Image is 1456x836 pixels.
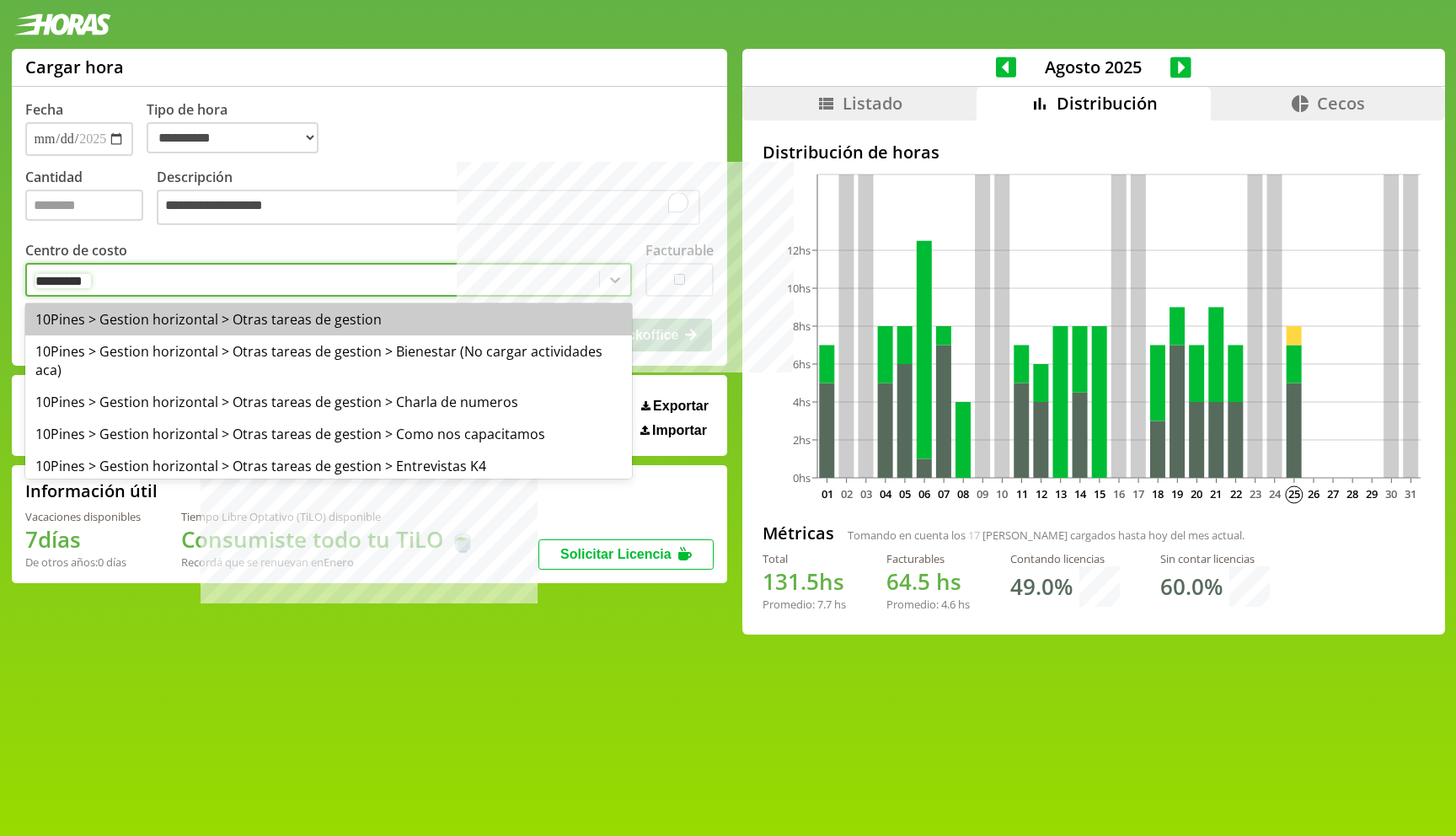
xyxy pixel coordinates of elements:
[25,190,143,221] input: Cantidad
[996,486,1008,501] text: 10
[324,555,354,570] b: Enero
[763,522,834,544] h2: Métricas
[181,509,476,524] div: Tiempo Libre Optativo (TiLO) disponible
[1307,486,1319,501] text: 26
[1093,486,1105,501] text: 15
[157,168,714,229] label: Descripción
[1073,486,1086,501] text: 14
[560,547,672,561] span: Solicitar Licencia
[147,122,318,153] select: Tipo de hora
[763,566,819,597] span: 131.5
[793,356,811,372] tspan: 6hs
[859,486,871,501] text: 03
[886,551,970,566] div: Facturables
[1010,551,1120,566] div: Contando licencias
[1346,486,1358,501] text: 28
[1160,551,1270,566] div: Sin contar licencias
[13,13,111,35] img: logotipo
[25,418,632,450] div: 10Pines > Gestion horizontal > Otras tareas de gestion > Como nos capacitamos
[181,555,476,570] div: Recordá que se renuevan en
[918,486,930,501] text: 06
[848,528,1245,543] span: Tomando en cuenta los [PERSON_NAME] cargados hasta hoy del mes actual.
[25,168,157,229] label: Cantidad
[793,319,811,334] tspan: 8hs
[793,470,811,485] tspan: 0hs
[763,141,1425,163] h2: Distribución de horas
[25,335,632,386] div: 10Pines > Gestion horizontal > Otras tareas de gestion > Bienestar (No cargar actividades aca)
[821,486,832,501] text: 01
[793,394,811,410] tspan: 4hs
[1229,486,1241,501] text: 22
[1113,486,1125,501] text: 16
[25,241,127,260] label: Centro de costo
[957,486,969,501] text: 08
[538,539,714,570] button: Solicitar Licencia
[1152,486,1164,501] text: 18
[1287,486,1299,501] text: 25
[25,480,158,502] h2: Información útil
[763,551,846,566] div: Total
[886,566,970,597] h1: hs
[1035,486,1046,501] text: 12
[1171,486,1183,501] text: 19
[1268,486,1281,501] text: 24
[1191,486,1202,501] text: 20
[763,566,846,597] h1: hs
[941,597,955,612] span: 4.6
[787,243,811,258] tspan: 12hs
[1317,92,1365,115] span: Cecos
[840,486,852,501] text: 02
[898,486,910,501] text: 05
[1132,486,1144,501] text: 17
[1160,571,1223,602] h1: 60.0 %
[1249,486,1261,501] text: 23
[1366,486,1378,501] text: 29
[817,597,832,612] span: 7.7
[636,398,714,415] button: Exportar
[879,486,891,501] text: 04
[25,56,124,78] h1: Cargar hora
[843,92,902,115] span: Listado
[25,450,632,482] div: 10Pines > Gestion horizontal > Otras tareas de gestion > Entrevistas K4
[1054,486,1066,501] text: 13
[25,555,141,570] div: De otros años: 0 días
[645,241,714,260] label: Facturable
[157,190,700,225] textarea: To enrich screen reader interactions, please activate Accessibility in Grammarly extension settings
[25,386,632,418] div: 10Pines > Gestion horizontal > Otras tareas de gestion > Charla de numeros
[938,486,950,501] text: 07
[977,486,988,501] text: 09
[653,399,709,414] span: Exportar
[1015,486,1027,501] text: 11
[886,597,970,612] div: Promedio: hs
[793,432,811,447] tspan: 2hs
[1057,92,1158,115] span: Distribución
[1405,486,1416,501] text: 31
[652,423,707,438] span: Importar
[1010,571,1073,602] h1: 49.0 %
[147,100,332,156] label: Tipo de hora
[787,281,811,296] tspan: 10hs
[25,524,141,555] h1: 7 días
[886,566,930,597] span: 64.5
[1210,486,1222,501] text: 21
[968,528,980,543] span: 17
[181,524,476,555] h1: Consumiste todo tu TiLO 🍵
[763,597,846,612] div: Promedio: hs
[1385,486,1397,501] text: 30
[25,509,141,524] div: Vacaciones disponibles
[25,100,63,119] label: Fecha
[1327,486,1339,501] text: 27
[1016,56,1170,78] span: Agosto 2025
[25,303,632,335] div: 10Pines > Gestion horizontal > Otras tareas de gestion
